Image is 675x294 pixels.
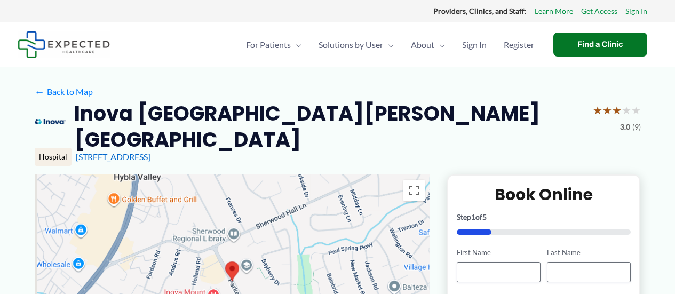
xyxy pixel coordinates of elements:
span: ★ [631,100,641,120]
label: First Name [457,248,541,258]
span: ★ [612,100,622,120]
a: Sign In [625,4,647,18]
a: Solutions by UserMenu Toggle [310,26,402,63]
a: AboutMenu Toggle [402,26,454,63]
span: About [411,26,434,63]
h2: Book Online [457,184,631,205]
p: Step of [457,213,631,221]
span: 1 [471,212,475,221]
span: ★ [602,100,612,120]
span: For Patients [246,26,291,63]
span: Sign In [462,26,487,63]
span: Menu Toggle [291,26,301,63]
strong: Providers, Clinics, and Staff: [433,6,527,15]
a: Find a Clinic [553,33,647,57]
span: 5 [482,212,487,221]
span: 3.0 [620,120,630,134]
div: Hospital [35,148,72,166]
h2: Inova [GEOGRAPHIC_DATA][PERSON_NAME] [GEOGRAPHIC_DATA] [74,100,584,153]
a: Sign In [454,26,495,63]
a: ←Back to Map [35,84,93,100]
span: ← [35,86,45,97]
label: Last Name [547,248,631,258]
img: Expected Healthcare Logo - side, dark font, small [18,31,110,58]
a: Get Access [581,4,617,18]
a: Register [495,26,543,63]
span: (9) [632,120,641,134]
span: ★ [622,100,631,120]
a: For PatientsMenu Toggle [237,26,310,63]
span: Solutions by User [319,26,383,63]
span: Register [504,26,534,63]
a: [STREET_ADDRESS] [76,152,150,162]
button: Toggle fullscreen view [403,180,425,201]
nav: Primary Site Navigation [237,26,543,63]
span: ★ [593,100,602,120]
span: Menu Toggle [434,26,445,63]
a: Learn More [535,4,573,18]
span: Menu Toggle [383,26,394,63]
